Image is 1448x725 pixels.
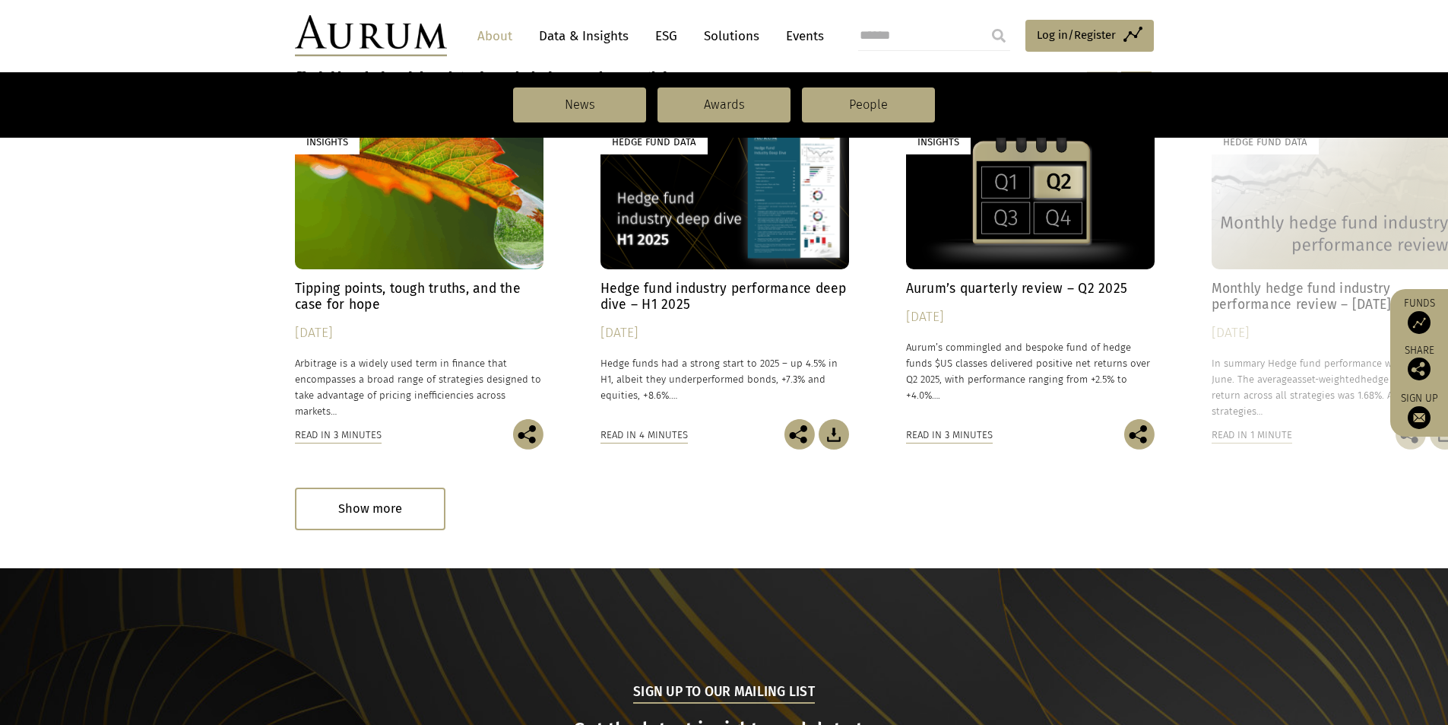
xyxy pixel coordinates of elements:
img: Share this post [1124,419,1155,450]
div: Hedge Fund Data [1212,129,1319,154]
div: Show more [295,488,445,529]
div: [DATE] [600,323,849,344]
a: Sign up [1398,392,1440,429]
a: Awards [657,87,791,122]
a: Events [778,22,824,50]
div: [DATE] [906,307,1155,328]
a: News [513,87,646,122]
img: Share this post [784,419,815,450]
img: Access Funds [1408,311,1431,334]
div: [DATE] [295,323,543,344]
div: Insights [295,129,360,154]
img: Share this post [513,419,543,450]
span: asset-weighted [1292,374,1361,385]
img: Share this post [1396,419,1426,450]
a: Hedge Fund Data Hedge fund industry performance deep dive – H1 2025 [DATE] Hedge funds had a stro... [600,114,849,419]
img: Sign up to our newsletter [1408,406,1431,429]
img: Aurum [295,15,447,56]
img: Share this post [1408,358,1431,380]
h4: Aurum’s quarterly review – Q2 2025 [906,281,1155,297]
a: People [802,87,935,122]
a: Solutions [696,22,767,50]
p: Hedge funds had a strong start to 2025 – up 4.5% in H1, albeit they underperformed bonds, +7.3% a... [600,355,849,403]
input: Submit [984,21,1014,51]
a: Log in/Register [1025,20,1154,52]
div: Share [1398,345,1440,380]
div: Insights [906,129,971,154]
a: About [470,22,520,50]
p: Aurum’s commingled and bespoke fund of hedge funds $US classes delivered positive net returns ove... [906,339,1155,404]
div: Read in 1 minute [1212,427,1292,444]
h4: Hedge fund industry performance deep dive – H1 2025 [600,281,849,313]
div: Hedge Fund Data [600,129,708,154]
a: ESG [648,22,685,50]
div: Read in 4 minutes [600,427,688,444]
h5: Sign up to our mailing list [633,682,815,704]
img: Download Article [819,419,849,450]
span: Log in/Register [1037,26,1116,44]
p: Arbitrage is a widely used term in finance that encompasses a broad range of strategies designed ... [295,355,543,420]
a: Insights Aurum’s quarterly review – Q2 2025 [DATE] Aurum’s commingled and bespoke fund of hedge f... [906,114,1155,419]
a: Data & Insights [531,22,636,50]
div: Read in 3 minutes [906,427,993,444]
a: Insights Tipping points, tough truths, and the case for hope [DATE] Arbitrage is a widely used te... [295,114,543,419]
div: Read in 3 minutes [295,427,382,444]
a: Funds [1398,297,1440,334]
h4: Tipping points, tough truths, and the case for hope [295,281,543,313]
